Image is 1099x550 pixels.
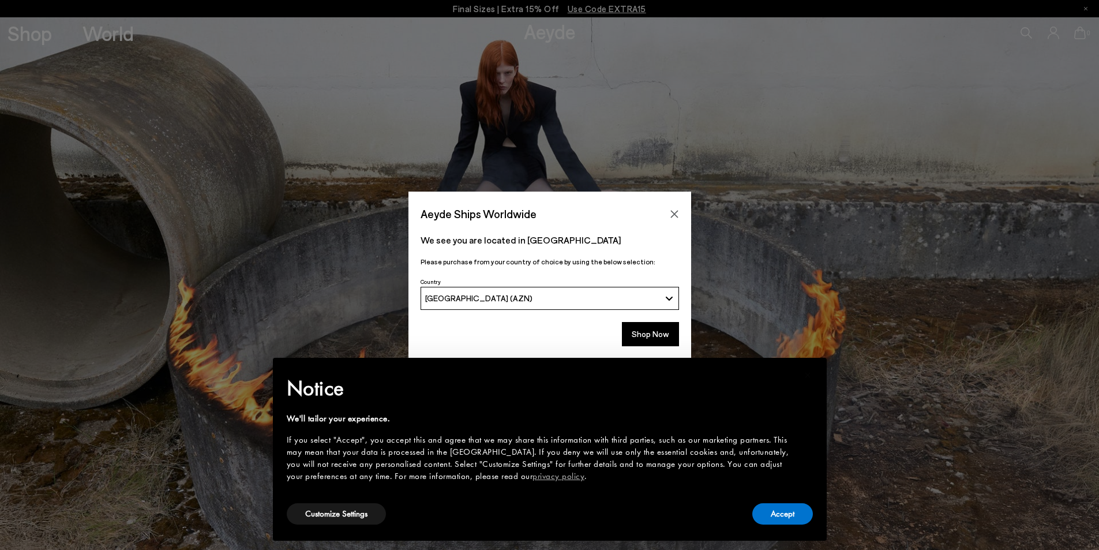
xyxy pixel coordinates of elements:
h2: Notice [287,373,794,403]
button: Customize Settings [287,503,386,525]
div: We'll tailor your experience. [287,413,794,425]
button: Close this notice [794,361,822,389]
p: We see you are located in [GEOGRAPHIC_DATA] [421,233,679,247]
span: [GEOGRAPHIC_DATA] (AZN) [425,293,532,303]
a: privacy policy [532,470,584,482]
button: Accept [752,503,813,525]
span: × [804,366,812,384]
div: If you select "Accept", you accept this and agree that we may share this information with third p... [287,434,794,482]
span: Country [421,278,441,285]
span: Aeyde Ships Worldwide [421,204,537,224]
button: Shop Now [622,322,679,346]
p: Please purchase from your country of choice by using the below selection: [421,256,679,267]
button: Close [666,205,683,223]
